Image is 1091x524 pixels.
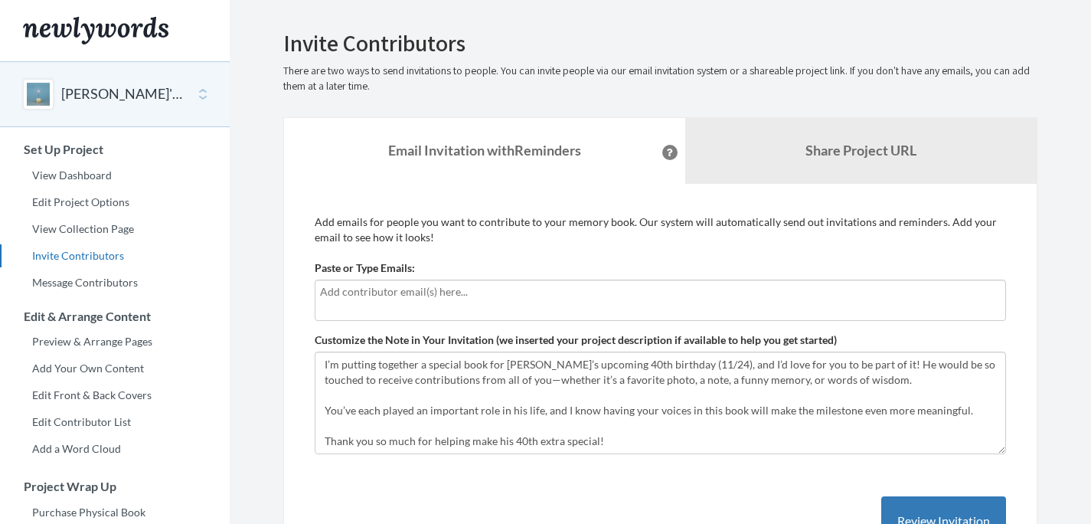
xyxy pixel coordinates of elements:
[1,480,230,493] h3: Project Wrap Up
[315,352,1006,454] textarea: I’m putting together a special book for [PERSON_NAME]’s upcoming 40th birthday (11/24), and I’d l...
[283,31,1037,56] h2: Invite Contributors
[315,260,415,276] label: Paste or Type Emails:
[61,84,185,104] button: [PERSON_NAME]'s 40th Birthday
[320,283,1001,300] input: Add contributor email(s) here...
[805,142,916,159] b: Share Project URL
[283,64,1037,94] p: There are two ways to send invitations to people. You can invite people via our email invitation ...
[1,309,230,323] h3: Edit & Arrange Content
[315,332,837,348] label: Customize the Note in Your Invitation (we inserted your project description if available to help ...
[315,215,1006,245] p: Add emails for people you want to contribute to your memory book. Our system will automatically s...
[23,17,168,44] img: Newlywords logo
[388,142,581,159] strong: Email Invitation with Reminders
[1,142,230,156] h3: Set Up Project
